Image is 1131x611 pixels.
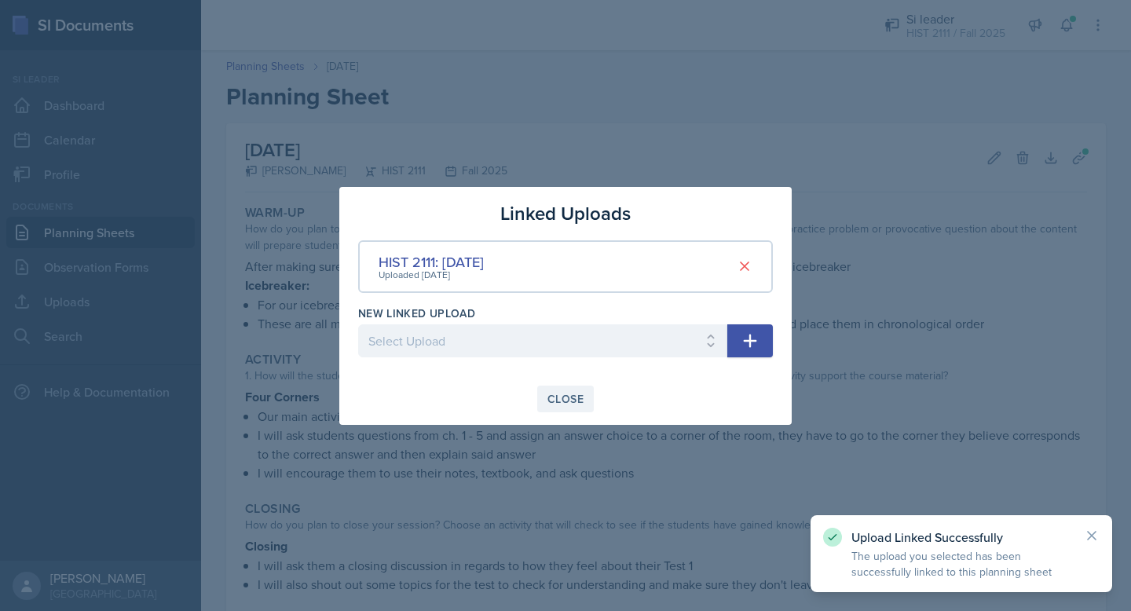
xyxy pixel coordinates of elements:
p: Upload Linked Successfully [851,529,1071,545]
p: The upload you selected has been successfully linked to this planning sheet [851,548,1071,580]
div: Uploaded [DATE] [379,268,484,282]
h3: Linked Uploads [500,199,631,228]
label: New Linked Upload [358,305,475,321]
div: HIST 2111: [DATE] [379,251,484,273]
div: Close [547,393,584,405]
button: Close [537,386,594,412]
